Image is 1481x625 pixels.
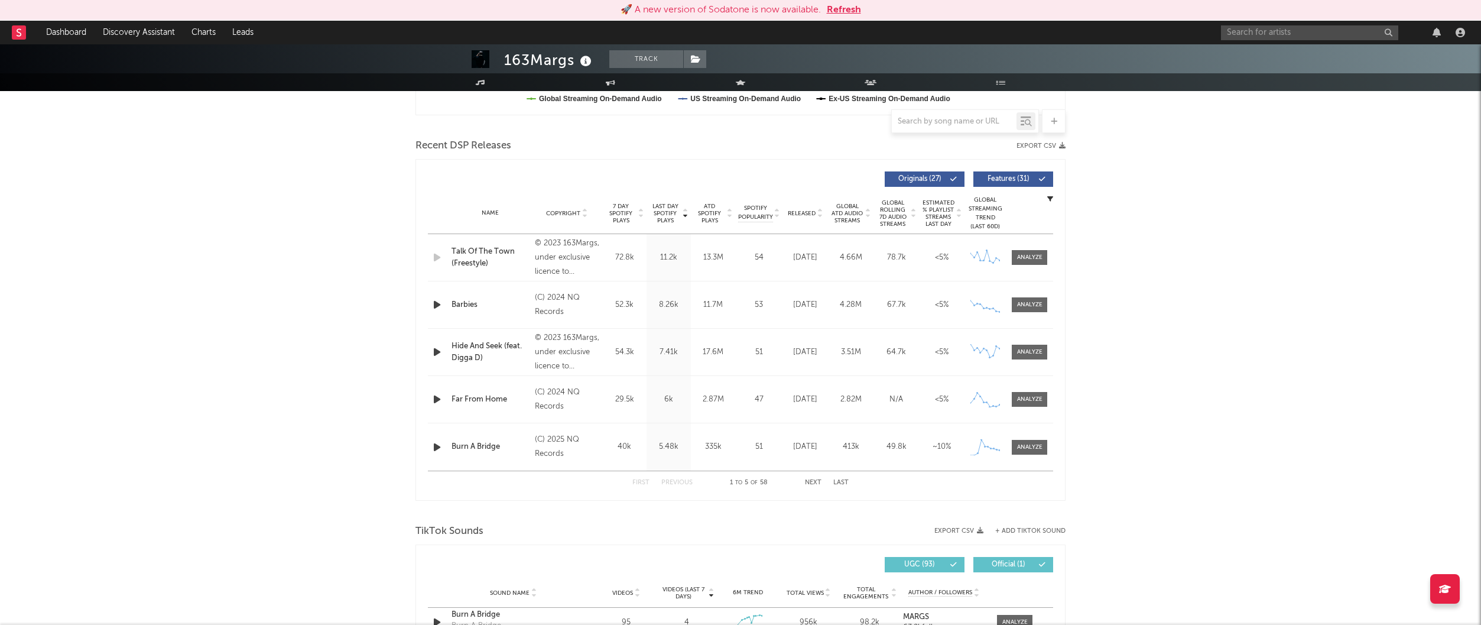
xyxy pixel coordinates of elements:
[876,441,916,453] div: 49.8k
[649,252,688,264] div: 11.2k
[452,441,529,453] a: Burn A Bridge
[535,433,599,461] div: (C) 2025 NQ Records
[452,341,529,364] a: Hide And Seek (feat. Digga D)
[1221,25,1398,40] input: Search for artists
[892,117,1016,127] input: Search by song name or URL
[738,346,780,358] div: 51
[885,171,964,187] button: Originals(27)
[922,394,962,406] div: <5%
[922,252,962,264] div: <5%
[452,394,529,406] a: Far From Home
[892,561,947,568] span: UGC ( 93 )
[922,346,962,358] div: <5%
[876,346,916,358] div: 64.7k
[694,394,732,406] div: 2.87M
[690,95,801,103] text: US Streaming On-Demand Audio
[38,21,95,44] a: Dashboard
[738,252,780,264] div: 54
[831,441,871,453] div: 413k
[452,246,529,269] a: Talk Of The Town (Freestyle)
[922,299,962,311] div: <5%
[831,394,871,406] div: 2.82M
[735,480,742,485] span: to
[605,394,644,406] div: 29.5k
[649,441,688,453] div: 5.48k
[842,586,890,600] span: Total Engagements
[660,586,707,600] span: Videos (last 7 days)
[831,203,863,224] span: Global ATD Audio Streams
[785,299,825,311] div: [DATE]
[981,176,1035,183] span: Features ( 31 )
[415,524,483,539] span: TikTok Sounds
[546,210,580,217] span: Copyright
[605,203,636,224] span: 7 Day Spotify Plays
[490,590,530,597] span: Sound Name
[967,196,1003,231] div: Global Streaming Trend (Last 60D)
[922,199,954,228] span: Estimated % Playlist Streams Last Day
[876,299,916,311] div: 67.7k
[649,346,688,358] div: 7.41k
[95,21,183,44] a: Discovery Assistant
[785,441,825,453] div: [DATE]
[605,346,644,358] div: 54.3k
[649,299,688,311] div: 8.26k
[831,252,871,264] div: 4.66M
[892,176,947,183] span: Originals ( 27 )
[833,480,849,486] button: Last
[716,476,781,490] div: 1 5 58
[504,50,595,70] div: 163Margs
[908,589,972,597] span: Author / Followers
[649,203,681,224] span: Last Day Spotify Plays
[785,394,825,406] div: [DATE]
[981,561,1035,568] span: Official ( 1 )
[827,3,861,17] button: Refresh
[885,557,964,572] button: UGC(93)
[694,252,732,264] div: 13.3M
[649,394,688,406] div: 6k
[452,609,575,621] a: Burn A Bridge
[829,95,950,103] text: Ex-US Streaming On-Demand Audio
[694,346,732,358] div: 17.6M
[694,441,732,453] div: 335k
[720,588,775,597] div: 6M Trend
[694,203,725,224] span: ATD Spotify Plays
[831,346,871,358] div: 3.51M
[973,557,1053,572] button: Official(1)
[785,252,825,264] div: [DATE]
[609,50,683,68] button: Track
[535,386,599,414] div: (C) 2024 NQ Records
[612,590,633,597] span: Videos
[922,441,962,453] div: ~ 10 %
[224,21,262,44] a: Leads
[694,299,732,311] div: 11.7M
[415,139,511,153] span: Recent DSP Releases
[876,199,909,228] span: Global Rolling 7D Audio Streams
[876,252,916,264] div: 78.7k
[788,210,816,217] span: Released
[605,299,644,311] div: 52.3k
[605,252,644,264] div: 72.8k
[934,527,983,535] button: Export CSV
[535,237,599,279] div: © 2023 163Margs, under exclusive licence to Universal Music Operations Limited
[632,480,649,486] button: First
[805,480,821,486] button: Next
[738,394,780,406] div: 47
[831,299,871,311] div: 4.28M
[903,613,985,621] a: MARGS
[903,613,929,621] strong: MARGS
[876,394,916,406] div: N/A
[738,299,780,311] div: 53
[535,331,599,374] div: © 2023 163Margs, under exclusive licence to Universal Music Operations Limited
[785,346,825,358] div: [DATE]
[983,528,1066,535] button: + Add TikTok Sound
[621,3,821,17] div: 🚀 A new version of Sodatone is now available.
[973,171,1053,187] button: Features(31)
[751,480,758,485] span: of
[452,299,529,311] a: Barbies
[183,21,224,44] a: Charts
[738,441,780,453] div: 51
[535,291,599,319] div: (C) 2024 NQ Records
